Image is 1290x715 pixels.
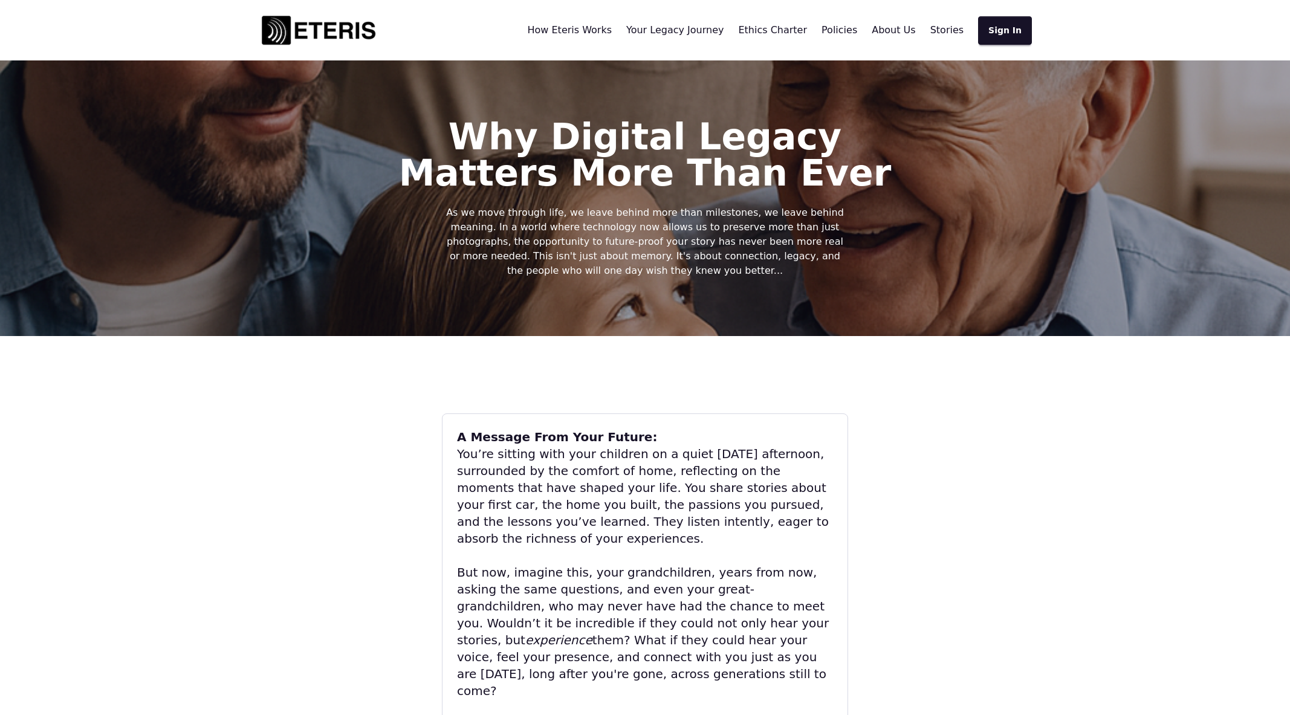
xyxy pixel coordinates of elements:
span: Your Legacy Journey [626,24,724,36]
img: Eteris Logo [258,12,379,48]
p: You’re sitting with your children on a quiet [DATE] afternoon, surrounded by the comfort of home,... [457,445,833,547]
h1: Why Digital Legacy Matters More Than Ever [258,118,1032,191]
p: As we move through life, we leave behind more than milestones, we leave behind meaning. In a worl... [445,205,845,278]
a: Eteris Technology and Ethics Council [738,24,807,36]
a: Eteris Stories [930,24,964,36]
span: How Eteris Works [528,24,612,36]
span: Stories [930,24,964,36]
span: About Us [872,24,915,36]
em: experience [525,633,592,647]
a: Eteris Life Legacy Journey [626,24,724,36]
p: But now, imagine this, your grandchildren, years from now, asking the same questions, and even yo... [457,564,833,699]
a: Read About Eteris Life [872,24,915,36]
a: Eteris Life Policies [822,24,857,36]
span: Policies [822,24,857,36]
span: Sign In [988,24,1022,37]
a: Eteris Life Sign In [978,16,1032,45]
a: How Eteris Life Works [528,24,612,36]
span: Ethics Charter [738,24,807,36]
strong: A Message From Your Future: [457,430,657,444]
